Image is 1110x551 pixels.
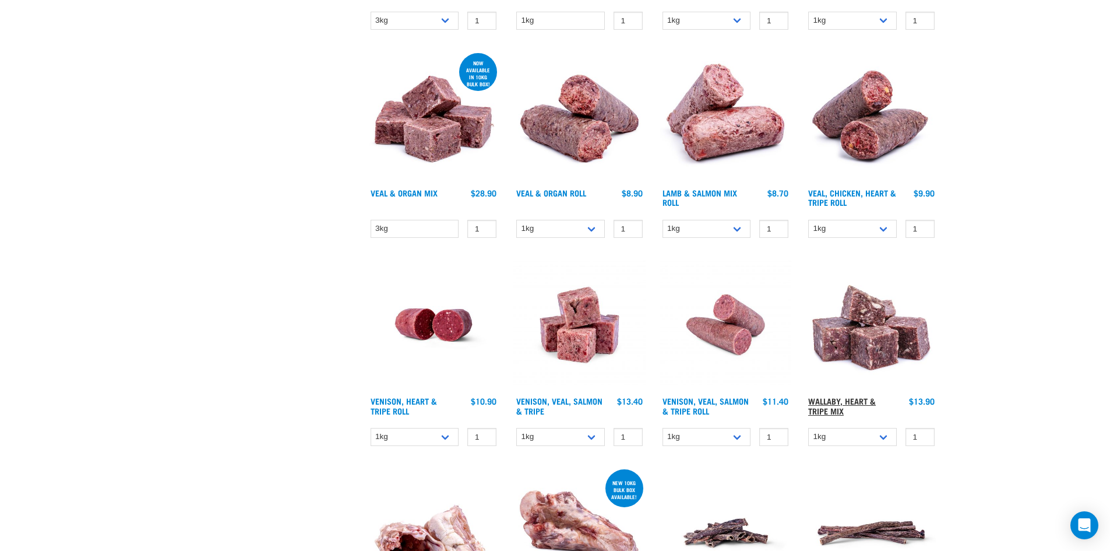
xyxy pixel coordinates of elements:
input: 1 [467,220,496,238]
input: 1 [467,428,496,446]
input: 1 [614,428,643,446]
div: $11.40 [763,396,788,406]
input: 1 [905,12,935,30]
div: $10.90 [471,396,496,406]
input: 1 [759,428,788,446]
img: Venison Veal Salmon Tripe 1621 [513,259,646,391]
img: 1263 Chicken Organ Roll 02 [805,51,938,183]
a: Lamb & Salmon Mix Roll [663,191,737,204]
div: now available in 10kg bulk box! [459,54,497,93]
img: Venison Veal Salmon Tripe 1651 [660,259,792,391]
img: Veal Organ Mix Roll 01 [513,51,646,183]
input: 1 [759,12,788,30]
div: $28.90 [471,188,496,198]
img: 1261 Lamb Salmon Roll 01 [660,51,792,183]
div: $8.70 [767,188,788,198]
input: 1 [905,428,935,446]
img: Raw Essentials Venison Heart & Tripe Hypoallergenic Raw Pet Food Bulk Roll Unwrapped [368,259,500,391]
a: Veal & Organ Mix [371,191,438,195]
div: $8.90 [622,188,643,198]
div: new 10kg bulk box available! [605,474,643,506]
input: 1 [905,220,935,238]
div: $13.90 [909,396,935,406]
a: Veal, Chicken, Heart & Tripe Roll [808,191,896,204]
div: $13.40 [617,396,643,406]
a: Venison, Veal, Salmon & Tripe Roll [663,399,749,412]
input: 1 [759,220,788,238]
input: 1 [614,12,643,30]
img: 1158 Veal Organ Mix 01 [368,51,500,183]
a: Venison, Veal, Salmon & Tripe [516,399,602,412]
input: 1 [467,12,496,30]
img: 1174 Wallaby Heart Tripe Mix 01 [805,259,938,391]
a: Wallaby, Heart & Tripe Mix [808,399,876,412]
a: Venison, Heart & Tripe Roll [371,399,437,412]
div: $9.90 [914,188,935,198]
input: 1 [614,220,643,238]
div: Open Intercom Messenger [1070,511,1098,539]
a: Veal & Organ Roll [516,191,586,195]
